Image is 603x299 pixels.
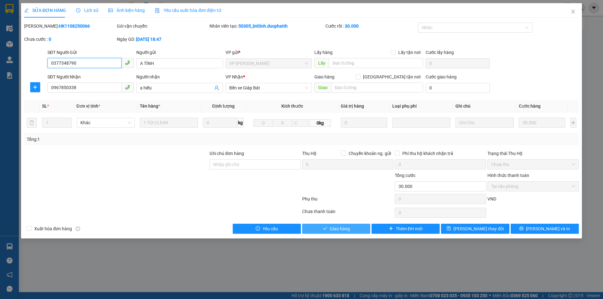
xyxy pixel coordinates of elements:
[341,104,364,109] span: Giá trị hàng
[390,100,453,112] th: Loại phụ phí
[42,104,47,109] span: SL
[453,100,516,112] th: Ghi chú
[24,8,29,13] span: edit
[209,23,324,29] div: Nhân viên tạo:
[49,37,51,42] b: 0
[136,37,161,42] b: [DATE] 18:47
[30,82,40,92] button: plus
[395,173,416,178] span: Tổng cước
[117,36,208,43] div: Ngày GD:
[214,85,219,90] span: user-add
[155,8,221,13] span: Yêu cầu xuất hóa đơn điện tử
[140,118,198,128] input: VD: Bàn, Ghế
[263,225,278,232] span: Yêu cầu
[314,58,329,68] span: Lấy
[329,58,423,68] input: Dọc đường
[229,83,308,93] span: Bến xe Giáp Bát
[108,8,113,13] span: picture
[526,225,570,232] span: [PERSON_NAME] và In
[361,73,423,80] span: [GEOGRAPHIC_DATA] tận nơi
[426,74,457,79] label: Cước giao hàng
[302,224,370,234] button: checkGiao hàng
[331,83,423,93] input: Dọc đường
[59,24,90,29] b: HK1108250066
[24,8,66,13] span: SỬA ĐƠN HÀNG
[47,49,134,56] div: SĐT Người Gửi
[330,225,350,232] span: Giao hàng
[108,8,145,13] span: Ảnh kiện hàng
[136,49,223,56] div: Người gửi
[455,118,513,128] input: Ghi Chú
[491,182,575,191] span: Tại văn phòng
[237,118,244,128] span: kg
[77,104,100,109] span: Đơn vị tính
[212,104,234,109] span: Định lượng
[346,150,394,157] span: Chuyển khoản ng. gửi
[30,85,40,90] span: plus
[491,160,575,169] span: Chưa thu
[136,73,223,80] div: Người nhận
[309,119,331,127] span: 0kg
[302,151,317,156] span: Thu Hộ
[273,119,292,127] input: R
[426,83,490,93] input: Cước giao hàng
[519,226,524,231] span: printer
[323,226,327,231] span: check
[314,74,334,79] span: Giao hàng
[125,85,130,90] span: phone
[487,150,579,157] div: Trạng thái Thu Hộ
[426,58,490,68] input: Cước lấy hàng
[140,104,160,109] span: Tên hàng
[314,83,331,93] span: Giao
[24,23,116,29] div: [PERSON_NAME]:
[27,118,37,128] button: delete
[238,24,288,29] b: 50305_bttlinh.ducphatth
[400,150,456,157] span: Phí thu hộ khách nhận trả
[519,118,566,128] input: 0
[511,224,579,234] button: printer[PERSON_NAME] và In
[117,23,208,29] div: Gói vận chuyển:
[426,50,454,55] label: Cước lấy hàng
[76,8,80,13] span: clock-circle
[76,227,80,231] span: info-circle
[209,159,301,169] input: Ghi chú đơn hàng
[314,50,333,55] span: Lấy hàng
[76,8,98,13] span: Lịch sử
[454,225,504,232] span: [PERSON_NAME] thay đổi
[571,9,576,14] span: close
[345,24,359,29] b: 30.000
[301,195,394,206] div: Phụ thu
[233,224,301,234] button: exclamation-circleYêu cầu
[125,60,130,65] span: phone
[229,59,308,68] span: VP Hoằng Kim
[225,74,243,79] span: VP Nhận
[32,225,74,232] span: Xuất hóa đơn hàng
[487,196,496,201] span: VND
[325,23,417,29] div: Cước rồi :
[47,73,134,80] div: SĐT Người Nhận
[256,226,260,231] span: exclamation-circle
[389,226,393,231] span: plus
[519,104,541,109] span: Cước hàng
[564,3,582,21] button: Close
[396,225,422,232] span: Thêm ĐH mới
[447,226,451,231] span: save
[570,118,576,128] button: plus
[341,118,388,128] input: 0
[396,49,423,56] span: Lấy tận nơi
[372,224,440,234] button: plusThêm ĐH mới
[301,208,394,219] div: Chưa thanh toán
[487,173,529,178] label: Hình thức thanh toán
[225,49,312,56] div: VP gửi
[292,119,309,127] input: C
[281,104,303,109] span: Kích thước
[441,224,509,234] button: save[PERSON_NAME] thay đổi
[80,118,131,127] span: Khác
[209,151,244,156] label: Ghi chú đơn hàng
[253,119,273,127] input: D
[24,36,116,43] div: Chưa cước :
[155,8,160,13] img: icon
[27,136,233,143] div: Tổng: 1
